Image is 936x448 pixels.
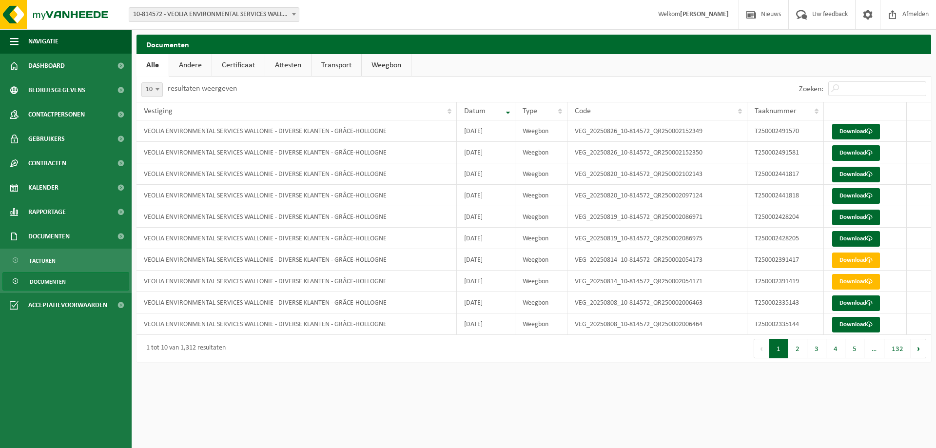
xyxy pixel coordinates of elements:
button: 5 [845,339,864,358]
button: Previous [754,339,769,358]
label: resultaten weergeven [168,85,237,93]
td: [DATE] [457,206,515,228]
td: Weegbon [515,249,567,271]
td: Weegbon [515,313,567,335]
td: VEG_20250820_10-814572_QR250002102143 [567,163,747,185]
span: Gebruikers [28,127,65,151]
td: VEG_20250819_10-814572_QR250002086975 [567,228,747,249]
td: [DATE] [457,120,515,142]
td: VEOLIA ENVIRONMENTAL SERVICES WALLONIE - DIVERSE KLANTEN - GRÂCE-HOLLOGNE [136,249,457,271]
td: Weegbon [515,292,567,313]
a: Transport [312,54,361,77]
span: Code [575,107,591,115]
span: Documenten [30,273,66,291]
span: Type [523,107,537,115]
td: T250002428205 [747,228,824,249]
td: [DATE] [457,249,515,271]
td: T250002335143 [747,292,824,313]
a: Attesten [265,54,311,77]
label: Zoeken: [799,85,823,93]
span: … [864,339,884,358]
a: Download [832,317,880,332]
td: VEOLIA ENVIRONMENTAL SERVICES WALLONIE - DIVERSE KLANTEN - GRÂCE-HOLLOGNE [136,271,457,292]
span: Kalender [28,175,58,200]
td: T250002491570 [747,120,824,142]
td: T250002391417 [747,249,824,271]
span: Contactpersonen [28,102,85,127]
span: Facturen [30,252,56,270]
td: VEG_20250826_10-814572_QR250002152349 [567,120,747,142]
td: Weegbon [515,142,567,163]
td: T250002428204 [747,206,824,228]
td: Weegbon [515,206,567,228]
span: Contracten [28,151,66,175]
td: VEG_20250819_10-814572_QR250002086971 [567,206,747,228]
a: Download [832,210,880,225]
span: Navigatie [28,29,58,54]
td: T250002441817 [747,163,824,185]
a: Download [832,188,880,204]
a: Download [832,274,880,290]
a: Andere [169,54,212,77]
td: VEG_20250814_10-814572_QR250002054171 [567,271,747,292]
td: Weegbon [515,228,567,249]
td: [DATE] [457,313,515,335]
span: Documenten [28,224,70,249]
h2: Documenten [136,35,931,54]
td: VEOLIA ENVIRONMENTAL SERVICES WALLONIE - DIVERSE KLANTEN - GRÂCE-HOLLOGNE [136,120,457,142]
a: Download [832,295,880,311]
span: 10-814572 - VEOLIA ENVIRONMENTAL SERVICES WALLONIE - DIVERSE KLANTEN - 4460 GRÂCE-HOLLOGNE, RUE D... [129,8,299,21]
a: Download [832,145,880,161]
td: T250002335144 [747,313,824,335]
a: Download [832,231,880,247]
td: [DATE] [457,142,515,163]
span: Rapportage [28,200,66,224]
span: Dashboard [28,54,65,78]
td: [DATE] [457,228,515,249]
a: Certificaat [212,54,265,77]
button: Next [911,339,926,358]
td: Weegbon [515,185,567,206]
span: Datum [464,107,486,115]
div: 1 tot 10 van 1,312 resultaten [141,340,226,357]
button: 3 [807,339,826,358]
a: Facturen [2,251,129,270]
td: [DATE] [457,185,515,206]
td: VEG_20250826_10-814572_QR250002152350 [567,142,747,163]
td: VEOLIA ENVIRONMENTAL SERVICES WALLONIE - DIVERSE KLANTEN - GRÂCE-HOLLOGNE [136,163,457,185]
a: Download [832,124,880,139]
span: 10-814572 - VEOLIA ENVIRONMENTAL SERVICES WALLONIE - DIVERSE KLANTEN - 4460 GRÂCE-HOLLOGNE, RUE D... [129,7,299,22]
td: [DATE] [457,163,515,185]
a: Documenten [2,272,129,291]
a: Weegbon [362,54,411,77]
button: 4 [826,339,845,358]
span: Bedrijfsgegevens [28,78,85,102]
a: Download [832,167,880,182]
button: 2 [788,339,807,358]
td: [DATE] [457,271,515,292]
td: VEG_20250814_10-814572_QR250002054173 [567,249,747,271]
td: Weegbon [515,163,567,185]
a: Download [832,253,880,268]
td: VEG_20250808_10-814572_QR250002006463 [567,292,747,313]
span: Acceptatievoorwaarden [28,293,107,317]
a: Alle [136,54,169,77]
td: VEOLIA ENVIRONMENTAL SERVICES WALLONIE - DIVERSE KLANTEN - GRÂCE-HOLLOGNE [136,313,457,335]
span: Taaknummer [755,107,797,115]
td: VEG_20250808_10-814572_QR250002006464 [567,313,747,335]
td: VEOLIA ENVIRONMENTAL SERVICES WALLONIE - DIVERSE KLANTEN - GRÂCE-HOLLOGNE [136,206,457,228]
td: T250002391419 [747,271,824,292]
td: T250002441818 [747,185,824,206]
span: 10 [142,83,162,97]
td: VEOLIA ENVIRONMENTAL SERVICES WALLONIE - DIVERSE KLANTEN - GRÂCE-HOLLOGNE [136,142,457,163]
td: VEG_20250820_10-814572_QR250002097124 [567,185,747,206]
button: 1 [769,339,788,358]
td: VEOLIA ENVIRONMENTAL SERVICES WALLONIE - DIVERSE KLANTEN - GRÂCE-HOLLOGNE [136,228,457,249]
strong: [PERSON_NAME] [680,11,729,18]
span: Vestiging [144,107,173,115]
button: 132 [884,339,911,358]
span: 10 [141,82,163,97]
td: VEOLIA ENVIRONMENTAL SERVICES WALLONIE - DIVERSE KLANTEN - GRÂCE-HOLLOGNE [136,292,457,313]
td: Weegbon [515,120,567,142]
td: Weegbon [515,271,567,292]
